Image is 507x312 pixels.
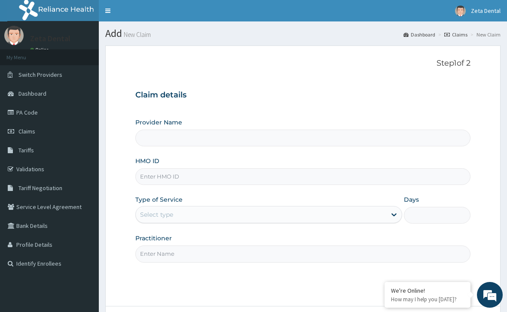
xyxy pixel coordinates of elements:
img: User Image [455,6,466,16]
label: Type of Service [135,195,183,204]
a: Dashboard [403,31,435,38]
span: Switch Providers [18,71,62,79]
span: Tariffs [18,146,34,154]
span: Tariff Negotiation [18,184,62,192]
input: Enter HMO ID [135,168,470,185]
a: Online [30,47,51,53]
li: New Claim [468,31,501,38]
h1: Add [105,28,501,39]
p: Zeta Dental [30,35,70,42]
label: Days [404,195,419,204]
label: Provider Name [135,118,182,127]
p: Step 1 of 2 [135,59,470,68]
h3: Claim details [135,91,470,100]
div: Select type [140,210,173,219]
img: User Image [4,26,24,45]
input: Enter Name [135,245,470,262]
span: Dashboard [18,90,46,97]
span: Claims [18,127,35,135]
a: Claims [444,31,467,38]
label: Practitioner [135,234,172,242]
label: HMO ID [135,157,159,165]
div: We're Online! [391,287,464,294]
p: How may I help you today? [391,296,464,303]
small: New Claim [122,31,151,38]
span: Zeta Dental [471,7,501,15]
